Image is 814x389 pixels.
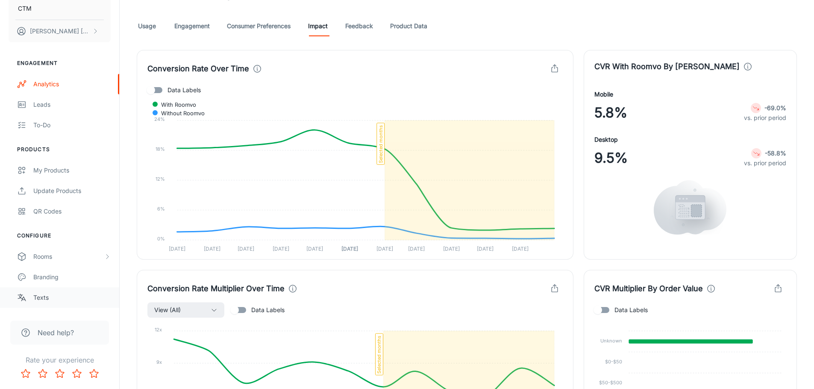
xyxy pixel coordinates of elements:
[33,207,111,216] div: QR Codes
[34,365,51,382] button: Rate 2 star
[341,246,358,252] tspan: [DATE]
[157,206,165,212] tspan: 6%
[443,246,460,252] tspan: [DATE]
[594,102,627,123] span: 5.8%
[147,283,285,295] h4: Conversion Rate Multiplier Over Time
[594,283,703,295] h4: CVR Multiplier By Order Value
[38,328,74,338] span: Need help?
[147,302,224,318] button: View (All)
[477,246,494,252] tspan: [DATE]
[169,246,185,252] tspan: [DATE]
[512,246,529,252] tspan: [DATE]
[251,305,285,315] span: Data Labels
[308,16,328,36] a: Impact
[594,135,618,144] h4: Desktop
[33,166,111,175] div: My Products
[376,246,393,252] tspan: [DATE]
[174,16,210,36] a: Engagement
[605,359,622,365] tspan: $0-$50
[156,359,162,365] tspan: 9x
[157,236,165,242] tspan: 0%
[390,16,427,36] a: Product Data
[654,180,726,235] img: views.svg
[33,252,104,261] div: Rooms
[154,305,181,315] span: View (All)
[18,4,32,13] p: CTM
[68,365,85,382] button: Rate 4 star
[744,158,786,168] p: vs. prior period
[33,100,111,109] div: Leads
[17,365,34,382] button: Rate 1 star
[744,113,786,123] p: vs. prior period
[273,246,289,252] tspan: [DATE]
[155,327,162,333] tspan: 12x
[599,380,622,386] tspan: $50-$500
[306,246,323,252] tspan: [DATE]
[594,90,613,99] h4: Mobile
[764,104,786,111] strong: -69.0%
[600,338,622,344] tspan: Unknown
[238,246,254,252] tspan: [DATE]
[9,20,111,42] button: [PERSON_NAME] [PERSON_NAME]
[408,246,425,252] tspan: [DATE]
[345,16,373,36] a: Feedback
[30,26,90,36] p: [PERSON_NAME] [PERSON_NAME]
[156,146,165,152] tspan: 18%
[594,61,740,73] h4: CVR With Roomvo By [PERSON_NAME]
[594,148,628,168] span: 9.5%
[51,365,68,382] button: Rate 3 star
[33,293,111,302] div: Texts
[33,79,111,89] div: Analytics
[168,85,201,95] span: Data Labels
[33,272,111,282] div: Branding
[227,16,291,36] a: Consumer Preferences
[614,305,648,315] span: Data Labels
[85,365,103,382] button: Rate 5 star
[155,109,205,117] span: Without Roomvo
[33,186,111,196] div: Update Products
[204,246,220,252] tspan: [DATE]
[156,176,165,182] tspan: 12%
[137,16,157,36] a: Usage
[147,63,249,75] h4: Conversion Rate Over Time
[154,116,165,122] tspan: 24%
[765,149,786,157] strong: -58.8%
[7,355,112,365] p: Rate your experience
[33,120,111,130] div: To-do
[155,101,196,108] span: With Roomvo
